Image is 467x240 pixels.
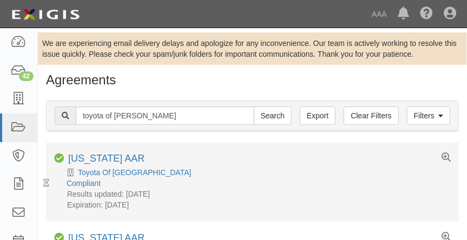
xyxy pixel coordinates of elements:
input: Search [76,106,254,125]
a: Toyota Of [GEOGRAPHIC_DATA] [78,168,192,177]
a: [US_STATE] AAR [68,153,144,164]
img: logo-5460c22ac91f19d4615b14bd174203de0afe785f0fc80cf4dbbc73dc1793850b.png [8,5,83,24]
a: AAA [366,3,392,25]
h1: Agreements [46,73,459,87]
div: 42 [19,71,34,81]
div: Results updated: [DATE] [54,189,451,199]
div: California AAR [68,153,144,165]
input: Search [254,106,292,125]
div: Expiration: [DATE] [54,199,451,210]
i: Help Center - Complianz [420,8,433,21]
a: Compliant [54,179,101,188]
div: We are experiencing email delivery delays and apologize for any inconvenience. Our team is active... [38,38,467,59]
i: Pending Review [43,179,49,187]
a: Clear Filters [344,106,398,125]
a: View results summary [442,153,451,163]
a: Export [300,106,336,125]
div: Toyota Of Glendale [54,167,459,178]
i: Compliant [54,154,64,163]
a: Filters [407,106,450,125]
